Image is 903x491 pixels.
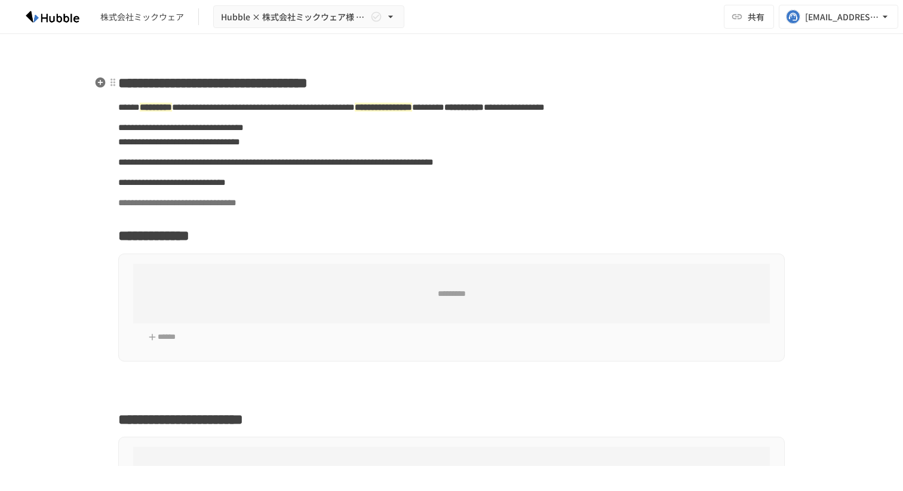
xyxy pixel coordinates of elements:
span: Hubble × 株式会社ミックウェア様 オンボーディングプロジェクト [221,10,368,24]
button: 共有 [724,5,774,29]
img: HzDRNkGCf7KYO4GfwKnzITak6oVsp5RHeZBEM1dQFiQ [14,7,91,26]
div: 株式会社ミックウェア [100,11,184,23]
div: [EMAIL_ADDRESS][DOMAIN_NAME] [805,10,879,24]
button: Hubble × 株式会社ミックウェア様 オンボーディングプロジェクト [213,5,404,29]
span: 共有 [748,10,764,23]
button: [EMAIL_ADDRESS][DOMAIN_NAME] [779,5,898,29]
